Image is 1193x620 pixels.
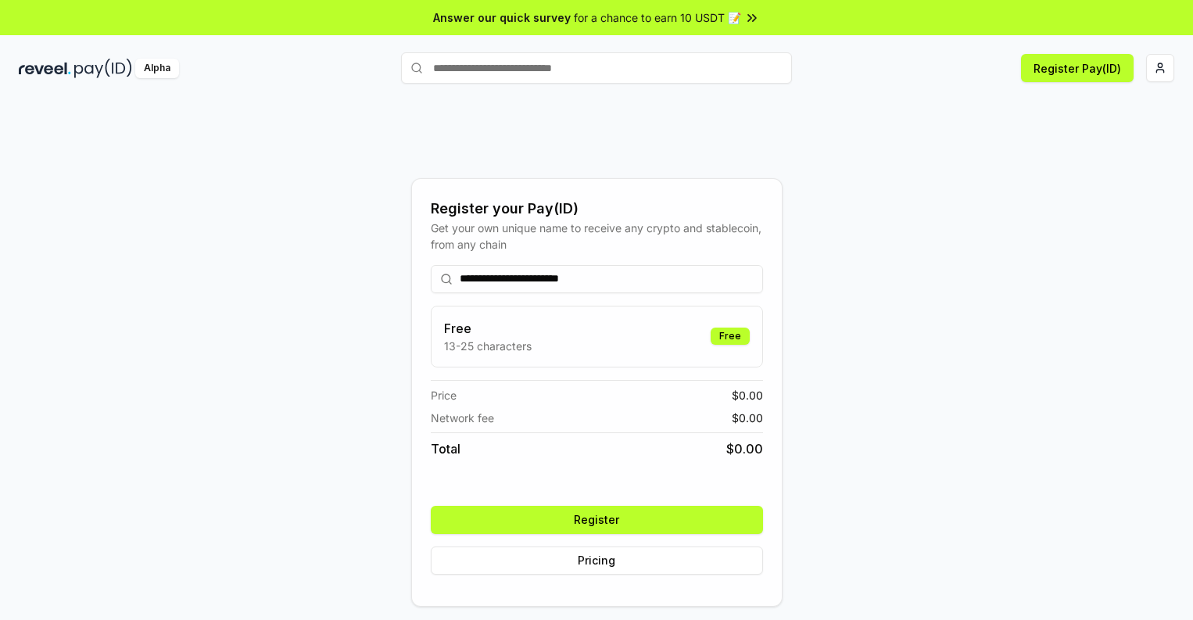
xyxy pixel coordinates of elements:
[431,387,457,403] span: Price
[431,506,763,534] button: Register
[135,59,179,78] div: Alpha
[574,9,741,26] span: for a chance to earn 10 USDT 📝
[431,198,763,220] div: Register your Pay(ID)
[431,439,460,458] span: Total
[726,439,763,458] span: $ 0.00
[431,410,494,426] span: Network fee
[732,410,763,426] span: $ 0.00
[444,338,532,354] p: 13-25 characters
[711,328,750,345] div: Free
[732,387,763,403] span: $ 0.00
[1021,54,1134,82] button: Register Pay(ID)
[431,220,763,253] div: Get your own unique name to receive any crypto and stablecoin, from any chain
[433,9,571,26] span: Answer our quick survey
[19,59,71,78] img: reveel_dark
[74,59,132,78] img: pay_id
[431,547,763,575] button: Pricing
[444,319,532,338] h3: Free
